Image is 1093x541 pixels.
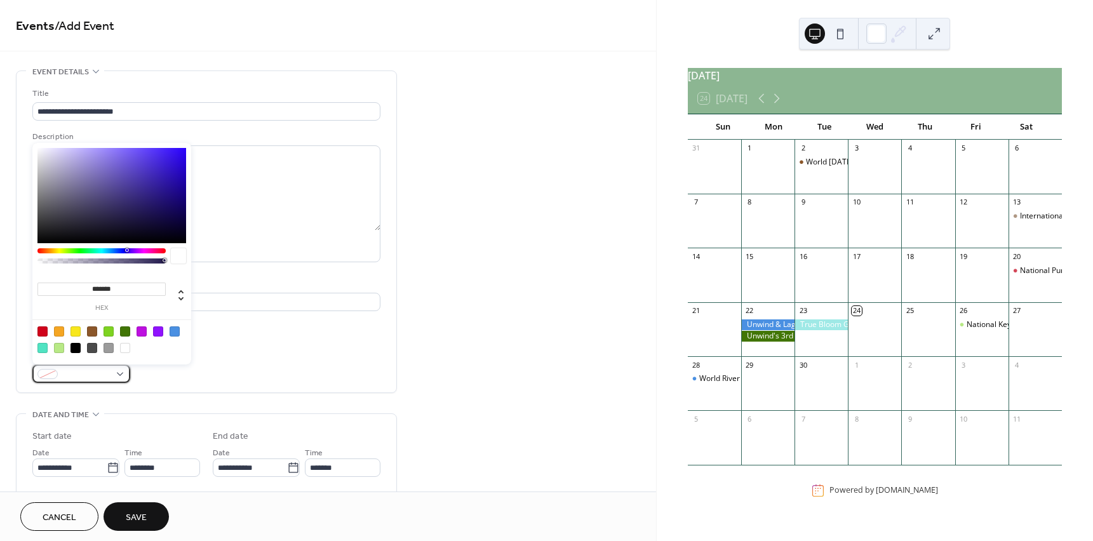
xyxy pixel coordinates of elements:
div: 2 [798,144,808,153]
div: #F5A623 [54,326,64,337]
div: 13 [1012,197,1022,207]
div: Start date [32,430,72,443]
div: 9 [905,414,915,424]
div: #D0021B [37,326,48,337]
div: 27 [1012,306,1022,316]
div: National Key Lime Pie Day [967,319,1059,330]
div: Description [32,130,378,144]
div: National Punch Day [1009,265,1062,276]
div: 16 [798,251,808,261]
div: World River Day [688,373,741,384]
span: Save [126,511,147,524]
div: 6 [1012,144,1022,153]
div: 3 [852,144,861,153]
div: 8 [745,197,754,207]
div: 11 [905,197,915,207]
div: #8B572A [87,326,97,337]
div: 17 [852,251,861,261]
a: Events [16,14,55,39]
div: Fri [951,114,1002,140]
div: 11 [1012,414,1022,424]
div: #417505 [120,326,130,337]
div: Mon [748,114,799,140]
div: 31 [692,144,701,153]
div: 6 [745,414,754,424]
div: #4A90E2 [170,326,180,337]
div: 21 [692,306,701,316]
div: 25 [905,306,915,316]
span: Time [305,446,323,460]
label: hex [37,305,166,312]
span: / Add Event [55,14,114,39]
div: 7 [798,414,808,424]
div: 18 [905,251,915,261]
div: 24 [852,306,861,316]
div: 23 [798,306,808,316]
div: Powered by [829,485,938,496]
button: Cancel [20,502,98,531]
div: 5 [692,414,701,424]
div: Wed [849,114,900,140]
div: 20 [1012,251,1022,261]
div: #B8E986 [54,343,64,353]
div: #9013FE [153,326,163,337]
div: 14 [692,251,701,261]
div: #FFFFFF [120,343,130,353]
span: Date and time [32,408,89,422]
div: #000000 [70,343,81,353]
div: World [DATE] [806,157,854,168]
div: 3 [959,360,969,370]
div: Unwind's 3rd Anniversary🌿 [741,331,795,342]
div: 2 [905,360,915,370]
div: Thu [900,114,951,140]
div: World Coconut Day [795,157,848,168]
div: 10 [852,197,861,207]
div: 1 [745,144,754,153]
div: 4 [1012,360,1022,370]
div: #F8E71C [70,326,81,337]
div: Tue [799,114,850,140]
div: 10 [959,414,969,424]
div: #50E3C2 [37,343,48,353]
div: 4 [905,144,915,153]
div: National Key Lime Pie Day [955,319,1009,330]
div: 30 [798,360,808,370]
div: [DATE] [688,68,1062,83]
span: Event details [32,65,89,79]
div: 22 [745,306,754,316]
div: 15 [745,251,754,261]
div: 12 [959,197,969,207]
span: Time [124,446,142,460]
div: #9B9B9B [104,343,114,353]
div: #BD10E0 [137,326,147,337]
div: Location [32,277,378,291]
div: #7ED321 [104,326,114,337]
div: True Bloom Giveaway [795,319,848,330]
div: Sat [1001,114,1052,140]
div: 5 [959,144,969,153]
div: #4A4A4A [87,343,97,353]
div: Unwind & Lagom Giveaway [741,319,795,330]
div: 7 [692,197,701,207]
div: End date [213,430,248,443]
div: 19 [959,251,969,261]
div: 28 [692,360,701,370]
div: International Chocolate Day [1009,211,1062,222]
div: 26 [959,306,969,316]
div: 1 [852,360,861,370]
span: Date [213,446,230,460]
div: Title [32,87,378,100]
button: Save [104,502,169,531]
div: 9 [798,197,808,207]
span: Cancel [43,511,76,524]
div: World River Day [699,373,756,384]
div: Sun [698,114,749,140]
div: National Punch Day [1020,265,1089,276]
a: [DOMAIN_NAME] [876,485,938,496]
div: 8 [852,414,861,424]
div: 29 [745,360,754,370]
span: Date [32,446,50,460]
